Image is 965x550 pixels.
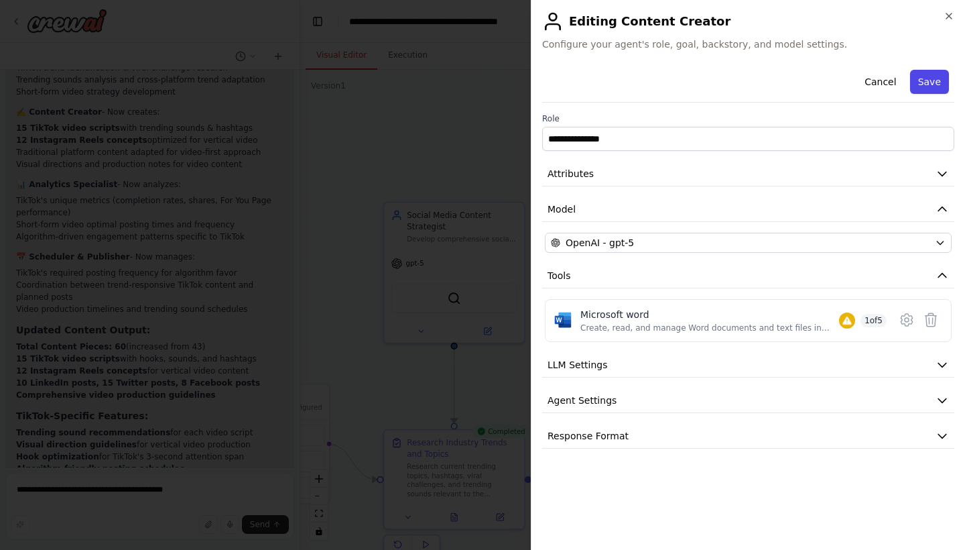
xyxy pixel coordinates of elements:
[548,203,576,216] span: Model
[542,38,954,51] span: Configure your agent's role, goal, backstory, and model settings.
[548,394,617,407] span: Agent Settings
[554,311,572,329] img: Microsoft word
[542,197,954,222] button: Model
[895,308,919,332] button: Configure tool
[548,269,571,282] span: Tools
[910,70,949,94] button: Save
[542,162,954,186] button: Attributes
[860,314,887,327] span: 1 of 5
[856,70,904,94] button: Cancel
[542,424,954,449] button: Response Format
[542,388,954,413] button: Agent Settings
[919,308,943,332] button: Delete tool
[545,233,952,253] button: OpenAI - gpt-5
[542,353,954,378] button: LLM Settings
[548,429,629,443] span: Response Format
[580,308,839,321] div: Microsoft word
[542,11,954,32] h2: Editing Content Creator
[548,167,594,180] span: Attributes
[566,236,634,250] span: OpenAI - gpt-5
[580,323,839,333] div: Create, read, and manage Word documents and text files in OneDrive or SharePoint.
[548,358,608,372] span: LLM Settings
[542,113,954,124] label: Role
[542,264,954,288] button: Tools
